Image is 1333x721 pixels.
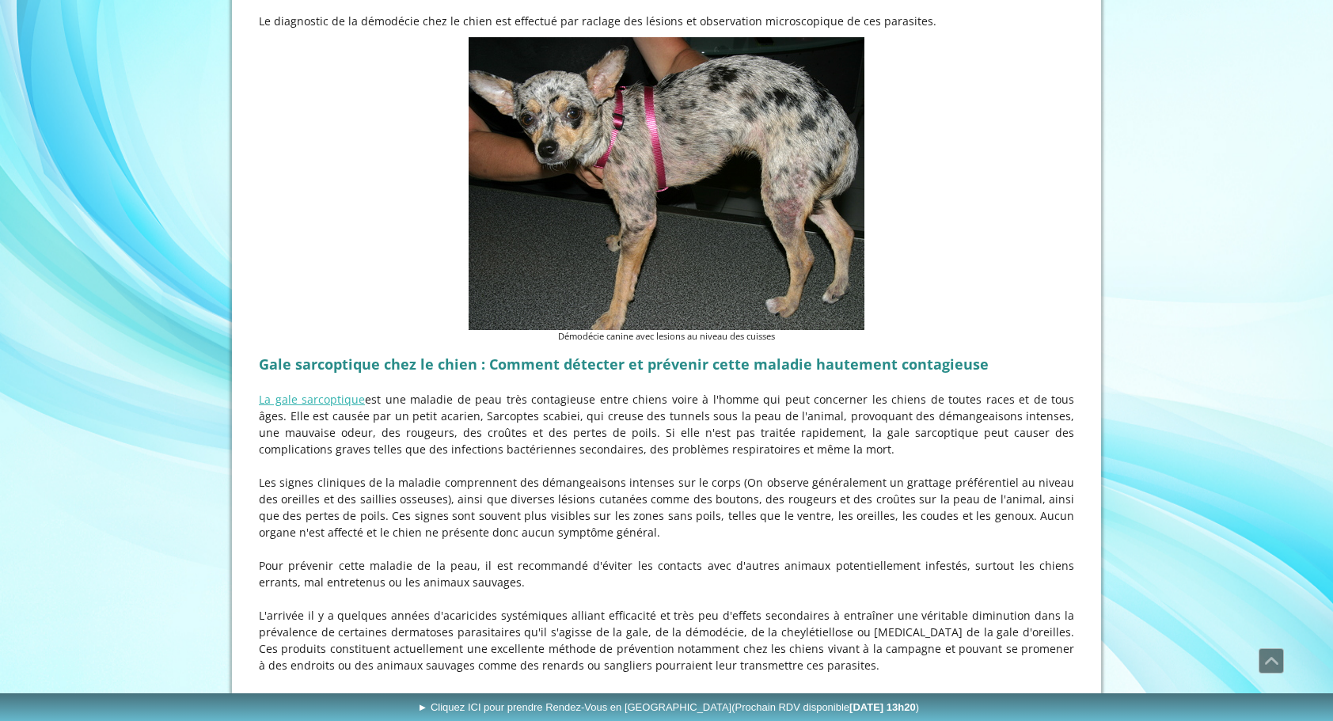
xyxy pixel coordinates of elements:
span: ► Cliquez ICI pour prendre Rendez-Vous en [GEOGRAPHIC_DATA] [417,701,919,713]
b: [DATE] 13h20 [849,701,916,713]
a: Défiler vers le haut [1259,648,1284,674]
p: Pour prévenir cette maladie de la peau, il est recommandé d'éviter les contacts avec d'autres ani... [259,557,1074,590]
p: Le diagnostic de la démodécie chez le chien est effectué par raclage des lésions et observation m... [259,13,1074,29]
p: est une maladie de peau très contagieuse entre chiens voire à l'homme qui peut concerner les chie... [259,391,1074,457]
p: Les signes cliniques de la maladie comprennent des démangeaisons intenses sur le corps (On observ... [259,474,1074,541]
a: La gale sarcoptique [259,392,365,407]
span: (Prochain RDV disponible ) [731,701,919,713]
img: Démodécie canine avec lesions au niveau des cuisses [469,37,864,330]
strong: Gale sarcoptique chez le chien : Comment détecter et prévenir cette maladie hautement contagieuse [259,355,989,374]
span: Défiler vers le haut [1259,649,1283,673]
figcaption: Démodécie canine avec lesions au niveau des cuisses [469,330,864,343]
p: L'arrivée il y a quelques années d'acaricides systémiques alliant efficacité et très peu d'effets... [259,607,1074,674]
